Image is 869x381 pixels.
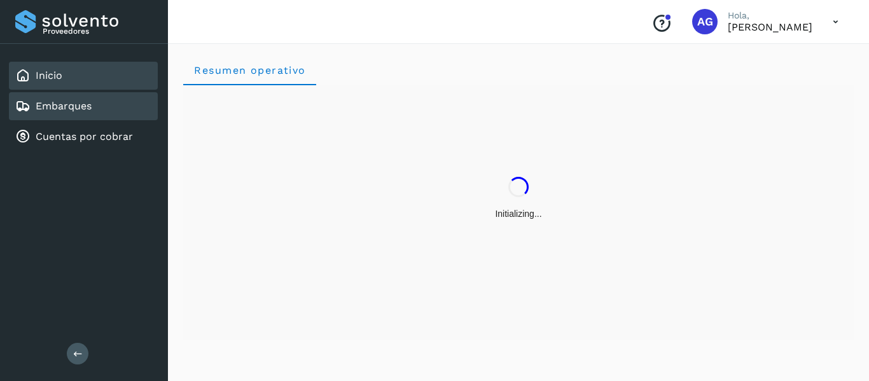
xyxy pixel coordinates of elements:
[9,123,158,151] div: Cuentas por cobrar
[43,27,153,36] p: Proveedores
[9,92,158,120] div: Embarques
[193,64,306,76] span: Resumen operativo
[9,62,158,90] div: Inicio
[36,69,62,81] a: Inicio
[36,100,92,112] a: Embarques
[36,130,133,142] a: Cuentas por cobrar
[728,10,812,21] p: Hola,
[728,21,812,33] p: ALFONSO García Flores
